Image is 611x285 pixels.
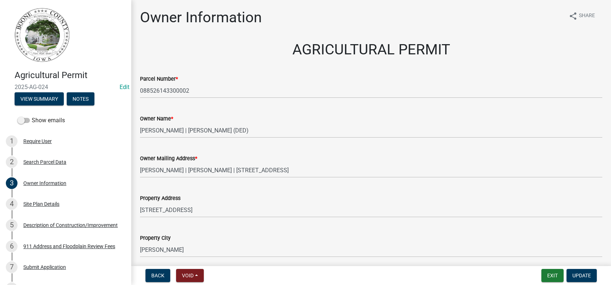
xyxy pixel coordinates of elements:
[176,269,204,282] button: Void
[23,139,52,144] div: Require User
[151,273,164,278] span: Back
[6,240,17,252] div: 6
[6,219,17,231] div: 5
[541,269,564,282] button: Exit
[579,12,595,20] span: Share
[15,8,70,62] img: Boone County, Iowa
[120,84,129,90] a: Edit
[140,116,173,122] label: Owner Name
[140,236,171,241] label: Property City
[572,273,591,278] span: Update
[6,177,17,189] div: 3
[567,269,597,282] button: Update
[140,41,602,58] center: AGRICULTURAL PERMIT
[67,96,94,102] wm-modal-confirm: Notes
[15,84,117,90] span: 2025-AG-024
[120,84,129,90] wm-modal-confirm: Edit Application Number
[15,70,125,81] h4: Agricultural Permit
[145,269,170,282] button: Back
[6,135,17,147] div: 1
[23,181,66,186] div: Owner Information
[140,196,180,201] label: Property Address
[15,92,64,105] button: View Summary
[15,96,64,102] wm-modal-confirm: Summary
[6,198,17,210] div: 4
[6,156,17,168] div: 2
[182,273,194,278] span: Void
[6,261,17,273] div: 7
[140,9,262,26] h1: Owner Information
[140,156,197,161] label: Owner Mailing Address
[563,9,601,23] button: shareShare
[140,77,178,82] label: Parcel Number
[17,116,65,125] label: Show emails
[23,159,66,165] div: Search Parcel Data
[23,201,59,207] div: Site Plan Details
[569,12,577,20] i: share
[23,223,118,228] div: Description of Construction/Improvement
[67,92,94,105] button: Notes
[23,244,115,249] div: 911 Address and Floodplain Review Fees
[23,265,66,270] div: Submit Application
